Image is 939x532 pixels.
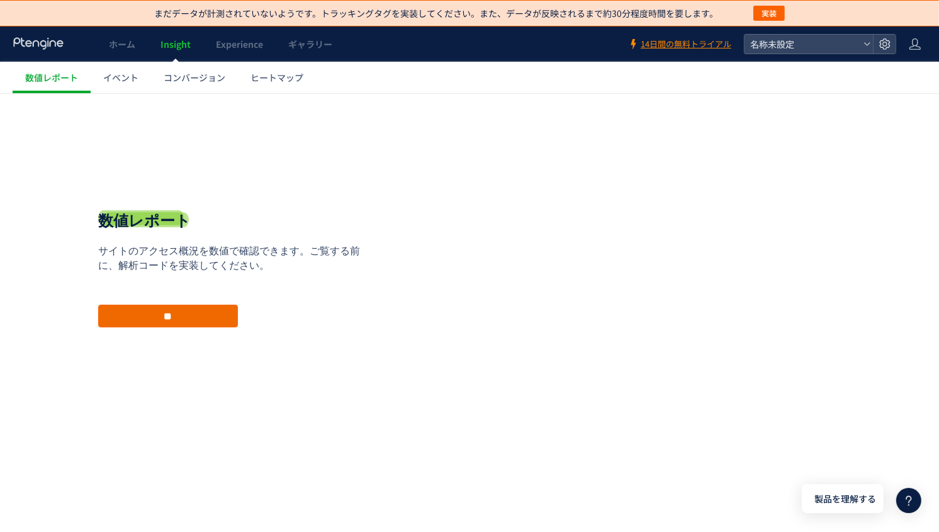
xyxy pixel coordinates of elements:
[160,38,191,50] span: Insight
[164,71,225,84] span: コンバージョン
[154,7,718,20] p: まだデータが計測されていないようです。トラッキングタグを実装してください。また、データが反映されるまで約30分程度時間を要します。
[250,71,303,84] span: ヒートマップ
[746,35,858,54] span: 名称未設定
[109,38,135,50] span: ホーム
[25,71,78,84] span: 数値レポート
[753,6,785,21] button: 実装
[814,492,876,506] span: 製品を理解する
[641,38,731,50] span: 14日間の無料トライアル
[103,71,138,84] span: イベント
[628,38,731,50] a: 14日間の無料トライアル
[216,38,263,50] span: Experience
[288,38,332,50] span: ギャラリー
[762,6,777,21] span: 実装
[98,151,369,180] p: サイトのアクセス概況を数値で確認できます。ご覧する前に、解析コードを実装してください。
[98,117,191,139] h1: 数値レポート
